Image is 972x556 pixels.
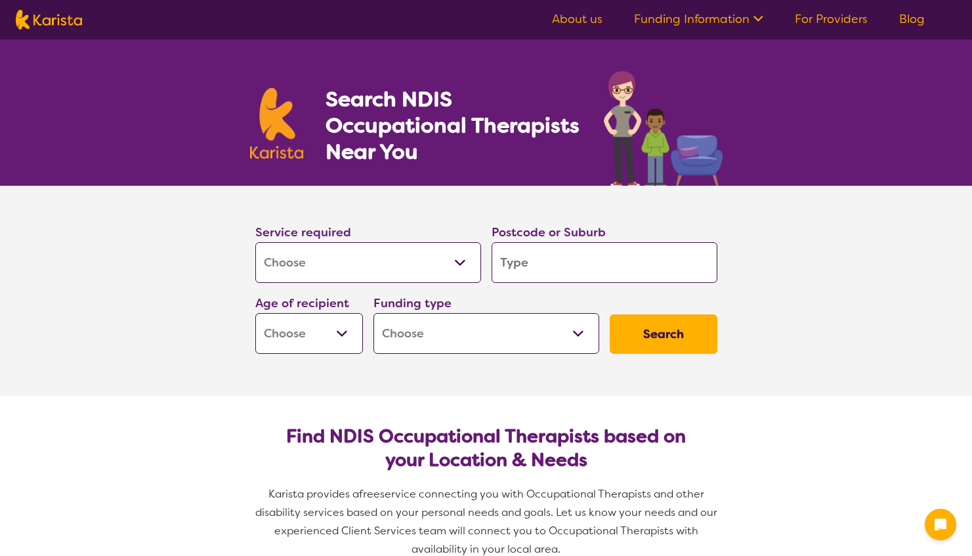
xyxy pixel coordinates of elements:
a: Funding Information [634,11,763,27]
label: Postcode or Suburb [492,225,606,240]
a: Blog [899,11,925,27]
a: About us [552,11,602,27]
button: Search [610,314,717,354]
a: For Providers [795,11,868,27]
label: Service required [255,225,351,240]
span: free [359,487,380,501]
span: Karista provides a [268,487,359,501]
img: Karista logo [250,88,304,159]
img: Karista logo [16,10,82,30]
h2: Find NDIS Occupational Therapists based on your Location & Needs [266,425,707,472]
img: occupational-therapy [604,71,723,186]
label: Age of recipient [255,295,349,311]
label: Funding type [373,295,452,311]
h1: Search NDIS Occupational Therapists Near You [326,86,581,165]
span: service connecting you with Occupational Therapists and other disability services based on your p... [255,487,720,556]
input: Type [492,242,717,283]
